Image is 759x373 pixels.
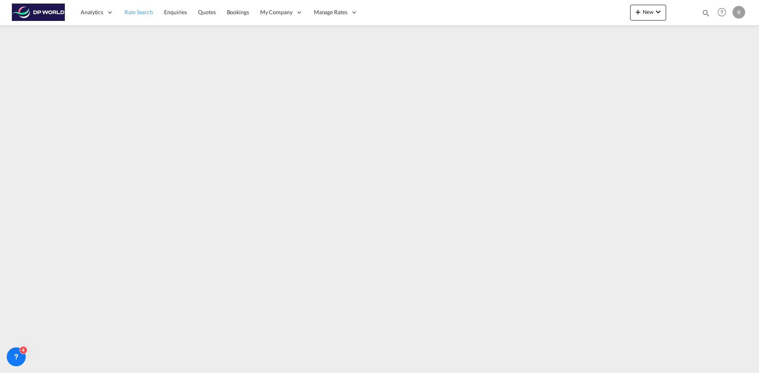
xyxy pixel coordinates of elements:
[702,9,710,17] md-icon: icon-magnify
[715,6,729,19] span: Help
[633,9,663,15] span: New
[125,9,153,15] span: Rate Search
[653,7,663,17] md-icon: icon-chevron-down
[260,8,293,16] span: My Company
[630,5,666,21] button: icon-plus 400-fgNewicon-chevron-down
[702,9,710,21] div: icon-magnify
[198,9,215,15] span: Quotes
[733,6,745,19] div: R
[81,8,103,16] span: Analytics
[164,9,187,15] span: Enquiries
[715,6,733,20] div: Help
[12,4,65,21] img: c08ca190194411f088ed0f3ba295208c.png
[314,8,347,16] span: Manage Rates
[227,9,249,15] span: Bookings
[633,7,643,17] md-icon: icon-plus 400-fg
